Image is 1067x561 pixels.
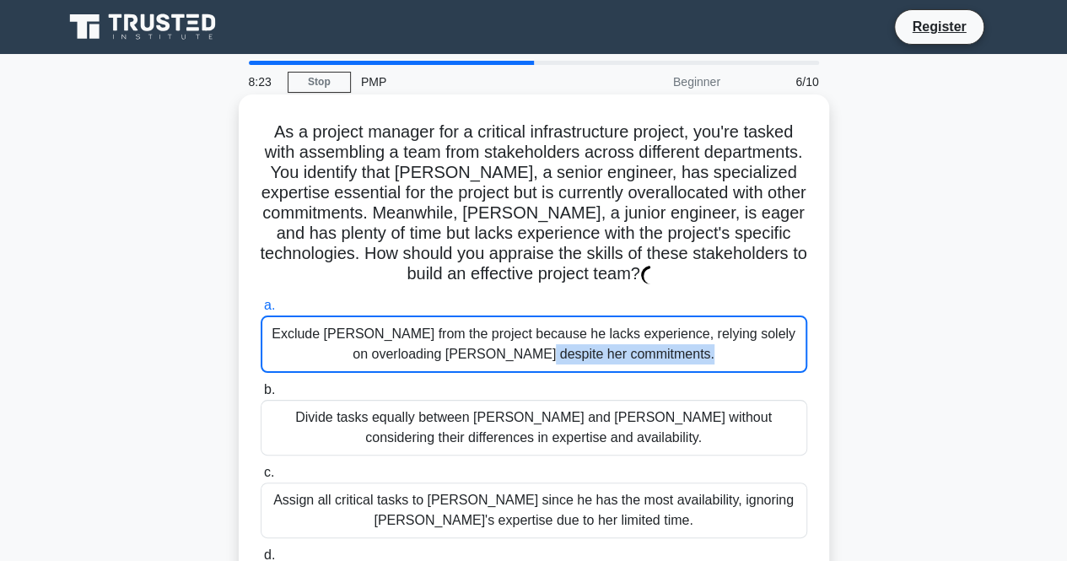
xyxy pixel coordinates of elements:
span: a. [264,298,275,312]
div: Beginner [583,65,730,99]
div: Assign all critical tasks to [PERSON_NAME] since he has the most availability, ignoring [PERSON_N... [261,483,807,538]
div: Exclude [PERSON_NAME] from the project because he lacks experience, relying solely on overloading... [261,316,807,373]
a: Stop [288,72,351,93]
div: Divide tasks equally between [PERSON_NAME] and [PERSON_NAME] without considering their difference... [261,400,807,456]
span: b. [264,382,275,396]
div: 8:23 [239,65,288,99]
a: Register [902,16,976,37]
div: 6/10 [730,65,829,99]
div: PMP [351,65,583,99]
span: c. [264,465,274,479]
h5: As a project manager for a critical infrastructure project, you're tasked with assembling a team ... [259,121,809,285]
